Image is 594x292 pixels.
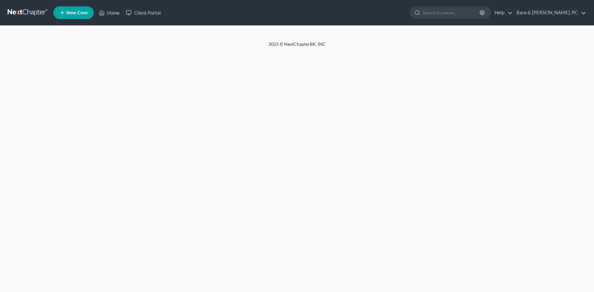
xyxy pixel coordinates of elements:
a: Home [96,7,123,18]
input: Search by name... [422,7,481,18]
div: 2025 © NextChapterBK, INC [116,41,478,52]
span: New Case [66,10,88,15]
a: Bare & [PERSON_NAME], PC [513,7,586,18]
a: Client Portal [123,7,164,18]
a: Help [491,7,513,18]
